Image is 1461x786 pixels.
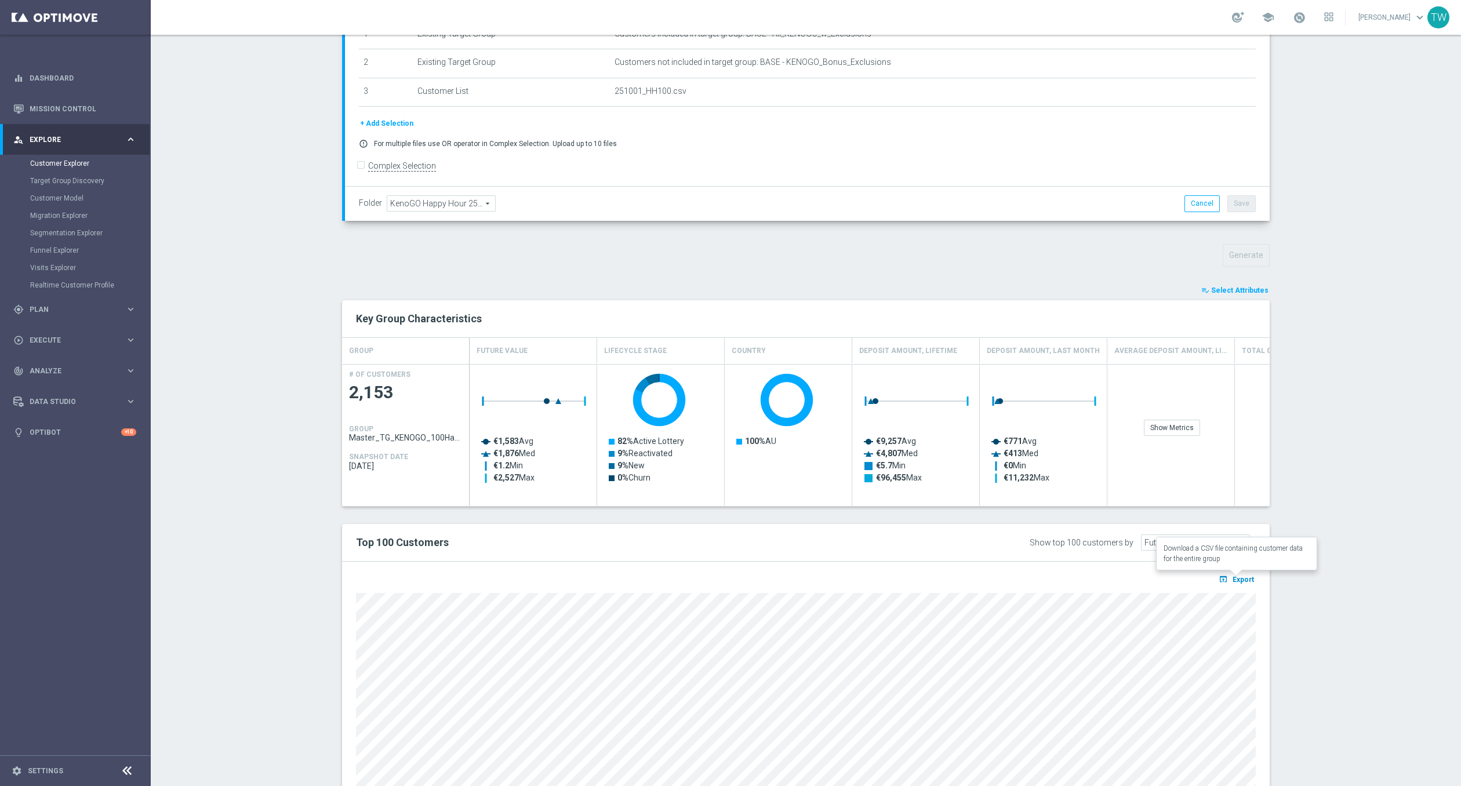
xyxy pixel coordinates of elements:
text: Reactivated [617,449,673,458]
tspan: 82% [617,436,633,446]
i: keyboard_arrow_right [125,134,136,145]
i: keyboard_arrow_right [125,334,136,345]
text: Avg [493,436,533,446]
tspan: 0% [617,473,628,482]
text: Max [876,473,922,482]
label: Complex Selection [368,161,436,172]
a: Dashboard [30,63,136,93]
tspan: 100% [745,436,765,446]
tspan: €1,583 [493,436,519,446]
a: Customer Model [30,194,121,203]
button: person_search Explore keyboard_arrow_right [13,135,137,144]
tspan: €771 [1004,436,1022,446]
h4: Deposit Amount, Lifetime [859,341,957,361]
div: Execute [13,335,125,345]
div: Explore [13,134,125,145]
text: Avg [1004,436,1037,446]
text: Active Lottery [617,436,684,446]
tspan: €0 [1004,461,1013,470]
span: Export [1233,576,1254,584]
td: Existing Target Group [413,49,610,78]
span: 251001_HH100.csv [615,86,686,96]
h4: SNAPSHOT DATE [349,453,408,461]
i: open_in_browser [1219,574,1231,584]
div: Migration Explorer [30,207,150,224]
div: Data Studio [13,396,125,407]
h4: GROUP [349,425,373,433]
tspan: €5.7 [876,461,892,470]
button: lightbulb Optibot +10 [13,428,137,437]
div: Plan [13,304,125,315]
i: track_changes [13,366,24,376]
div: Analyze [13,366,125,376]
div: Mission Control [13,93,136,124]
a: Visits Explorer [30,263,121,272]
span: keyboard_arrow_down [1413,11,1426,24]
a: Optibot [30,417,121,447]
h2: Top 100 Customers [356,536,874,550]
h4: Total GGR, Lifetime [1242,341,1317,361]
button: equalizer Dashboard [13,74,137,83]
button: track_changes Analyze keyboard_arrow_right [13,366,137,376]
span: Master_TG_KENOGO_100HappyHour_251001 [349,433,463,442]
i: person_search [13,134,24,145]
a: Target Group Discovery [30,176,121,185]
i: keyboard_arrow_right [125,365,136,376]
text: AU [745,436,776,446]
div: Press SPACE to select this row. [342,364,470,506]
text: Med [493,449,535,458]
button: Cancel [1184,195,1220,212]
text: Max [1004,473,1049,482]
a: Funnel Explorer [30,246,121,255]
text: New [617,461,645,470]
div: Customer Explorer [30,155,150,172]
text: Avg [876,436,916,446]
a: Migration Explorer [30,211,121,220]
a: Mission Control [30,93,136,124]
button: play_circle_outline Execute keyboard_arrow_right [13,336,137,345]
button: + Add Selection [359,117,415,130]
button: Data Studio keyboard_arrow_right [13,397,137,406]
div: gps_fixed Plan keyboard_arrow_right [13,305,137,314]
div: Visits Explorer [30,259,150,276]
div: Customer Model [30,190,150,207]
p: For multiple files use OR operator in Complex Selection. Upload up to 10 files [374,139,617,148]
text: Max [493,473,535,482]
label: Folder [359,198,382,208]
tspan: €1,876 [493,449,519,458]
span: Select Attributes [1211,286,1269,294]
span: 2025-09-30 [349,461,463,471]
tspan: 9% [617,461,628,470]
text: Min [1004,461,1026,470]
i: lightbulb [13,427,24,438]
text: Med [1004,449,1038,458]
tspan: €96,455 [876,473,906,482]
td: 3 [359,78,413,107]
a: Customer Explorer [30,159,121,168]
tspan: €1.2 [493,461,510,470]
h4: Country [732,341,766,361]
text: Min [876,461,906,470]
span: Customers not included in target group: BASE - KENOGO_Bonus_Exclusions [615,57,891,67]
tspan: €413 [1004,449,1022,458]
span: Explore [30,136,125,143]
i: play_circle_outline [13,335,24,345]
tspan: €11,232 [1004,473,1034,482]
h4: Average Deposit Amount, Lifetime [1114,341,1227,361]
div: Funnel Explorer [30,242,150,259]
button: Generate [1223,244,1270,267]
h4: Lifecycle Stage [604,341,667,361]
i: playlist_add_check [1201,286,1209,294]
a: Settings [28,767,63,774]
td: 2 [359,49,413,78]
div: +10 [121,428,136,436]
button: Mission Control [13,104,137,114]
td: Customer List [413,78,610,107]
div: Optibot [13,417,136,447]
tspan: €9,257 [876,436,902,446]
span: Analyze [30,367,125,374]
